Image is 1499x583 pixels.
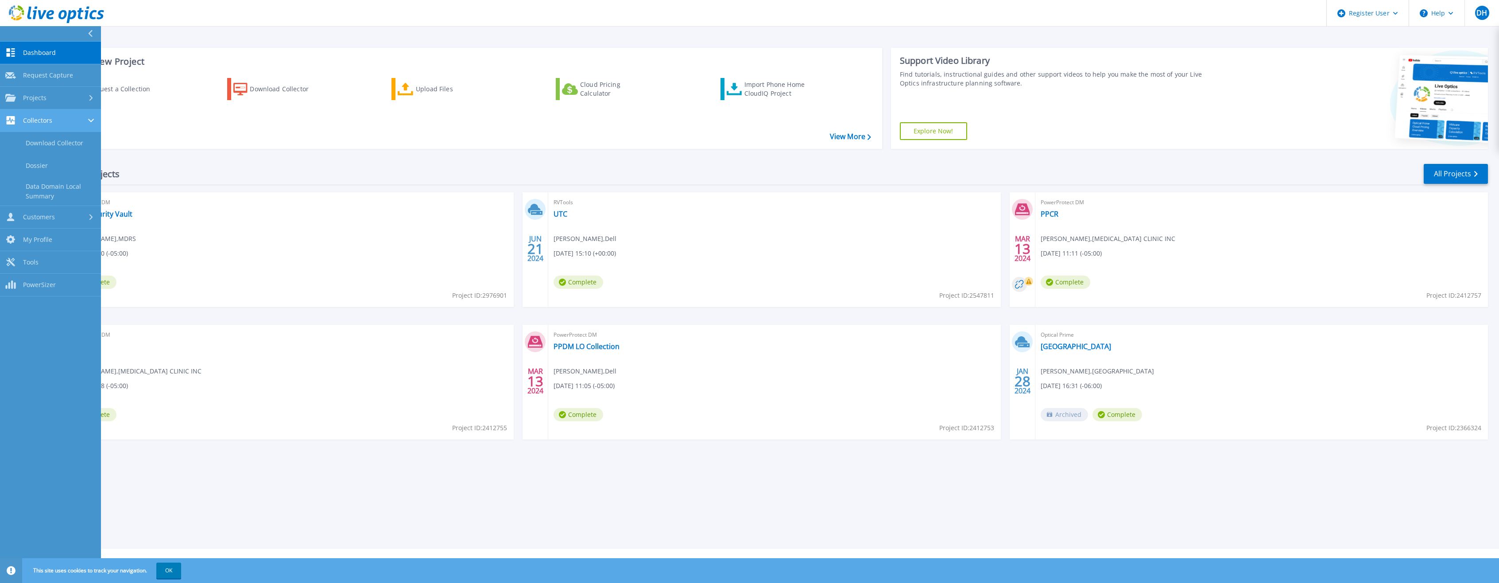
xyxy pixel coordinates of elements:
span: 21 [527,245,543,253]
a: Download Collector [227,78,326,100]
span: Request Capture [23,71,73,79]
span: Complete [554,408,603,421]
a: [GEOGRAPHIC_DATA] [1041,342,1111,351]
a: PPCR [1041,210,1058,218]
span: Optical Prime [1041,330,1483,340]
span: 13 [1015,245,1030,253]
div: JUN 2024 [527,233,544,265]
span: [PERSON_NAME] , Dell [554,234,616,244]
h3: Start a New Project [63,57,871,66]
span: Project ID: 2412757 [1426,291,1481,300]
div: Request a Collection [88,80,159,98]
div: JAN 2024 [1014,365,1031,397]
span: [DATE] 11:11 (-05:00) [1041,249,1102,258]
span: Project ID: 2366324 [1426,423,1481,433]
span: [PERSON_NAME] , [MEDICAL_DATA] CLINIC INC [67,366,201,376]
button: OK [156,563,181,579]
div: Upload Files [416,80,487,98]
a: PPDM LO Collection [554,342,620,351]
a: Request a Collection [63,78,162,100]
span: Complete [1092,408,1142,421]
span: Projects [23,94,46,102]
span: 13 [527,377,543,385]
span: Project ID: 2547811 [939,291,994,300]
span: [PERSON_NAME] , Dell [554,366,616,376]
div: Import Phone Home CloudIQ Project [744,80,813,98]
span: Project ID: 2412755 [452,423,507,433]
div: MAR 2024 [1014,233,1031,265]
span: [DATE] 16:31 (-06:00) [1041,381,1102,391]
span: [PERSON_NAME] , MDRS [67,234,136,244]
div: Download Collector [250,80,321,98]
a: All Projects [1424,164,1488,184]
span: PowerProtect DM [1041,198,1483,207]
a: Cloud Pricing Calculator [556,78,655,100]
span: This site uses cookies to track your navigation. [24,563,181,579]
span: [PERSON_NAME] , [MEDICAL_DATA] CLINIC INC [1041,234,1175,244]
span: RVTools [554,198,995,207]
span: Complete [1041,276,1090,289]
span: Project ID: 2412753 [939,423,994,433]
span: PowerProtect DM [67,330,509,340]
a: UTC [554,210,567,218]
span: Collectors [23,117,52,124]
span: Project ID: 2976901 [452,291,507,300]
span: 28 [1015,377,1030,385]
div: Cloud Pricing Calculator [580,80,651,98]
span: PowerSizer [23,281,56,289]
span: Complete [554,276,603,289]
div: Support Video Library [900,55,1212,66]
div: Find tutorials, instructional guides and other support videos to help you make the most of your L... [900,70,1212,88]
span: [DATE] 11:05 (-05:00) [554,381,615,391]
span: PowerProtect DM [67,198,509,207]
span: Customers [23,213,55,221]
span: PowerProtect DM [554,330,995,340]
a: Upload Files [391,78,490,100]
a: View More [830,132,871,141]
span: Archived [1041,408,1088,421]
span: [PERSON_NAME] , [GEOGRAPHIC_DATA] [1041,366,1154,376]
span: My Profile [23,236,52,244]
a: Explore Now! [900,122,967,140]
span: DH [1476,9,1487,16]
span: [DATE] 15:10 (+00:00) [554,249,616,258]
span: Tools [23,258,39,266]
span: Dashboard [23,49,56,57]
div: MAR 2024 [527,365,544,397]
